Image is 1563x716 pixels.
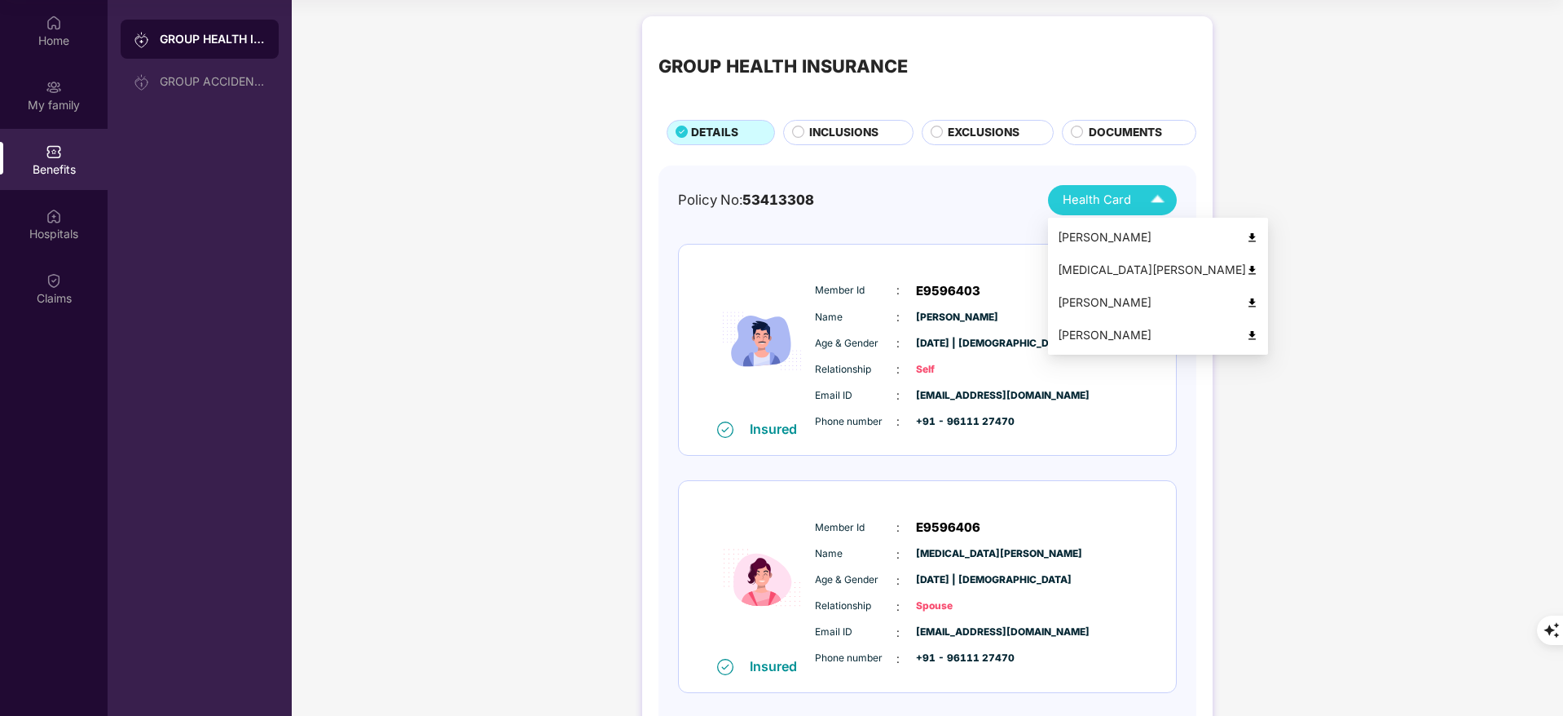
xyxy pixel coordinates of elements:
span: Member Id [815,520,896,536]
span: [DATE] | [DEMOGRAPHIC_DATA] [916,572,997,588]
span: Member Id [815,283,896,298]
img: icon [713,498,811,657]
div: [MEDICAL_DATA][PERSON_NAME] [1058,261,1258,279]
span: EXCLUSIONS [948,124,1019,142]
span: [EMAIL_ADDRESS][DOMAIN_NAME] [916,625,997,640]
div: [PERSON_NAME] [1058,326,1258,344]
span: [EMAIL_ADDRESS][DOMAIN_NAME] [916,388,997,404]
span: Health Card [1063,191,1131,210]
span: Name [815,546,896,562]
span: : [896,413,900,431]
span: E9596406 [916,518,980,537]
span: Age & Gender [815,572,896,588]
span: INCLUSIONS [809,124,878,142]
span: : [896,360,900,378]
span: : [896,281,900,299]
img: svg+xml;base64,PHN2ZyBpZD0iQ2xhaW0iIHhtbG5zPSJodHRwOi8vd3d3LnczLm9yZy8yMDAwL3N2ZyIgd2lkdGg9IjIwIi... [46,272,62,289]
span: [DATE] | [DEMOGRAPHIC_DATA] [916,336,997,351]
div: [PERSON_NAME] [1058,228,1258,246]
img: svg+xml;base64,PHN2ZyB3aWR0aD0iMjAiIGhlaWdodD0iMjAiIHZpZXdCb3g9IjAgMCAyMCAyMCIgZmlsbD0ibm9uZSIgeG... [134,74,150,91]
span: 53413308 [742,192,814,208]
div: GROUP ACCIDENTAL INSURANCE [160,75,266,88]
span: Relationship [815,599,896,614]
span: : [896,624,900,642]
img: svg+xml;base64,PHN2ZyB3aWR0aD0iMjAiIGhlaWdodD0iMjAiIHZpZXdCb3g9IjAgMCAyMCAyMCIgZmlsbD0ibm9uZSIgeG... [134,32,150,48]
img: svg+xml;base64,PHN2ZyB3aWR0aD0iMjAiIGhlaWdodD0iMjAiIHZpZXdCb3g9IjAgMCAyMCAyMCIgZmlsbD0ibm9uZSIgeG... [46,79,62,95]
span: : [896,546,900,564]
span: Phone number [815,414,896,430]
button: Health Card [1048,185,1177,215]
span: Email ID [815,388,896,404]
span: E9596403 [916,281,980,301]
div: Policy No: [678,189,814,210]
span: Age & Gender [815,336,896,351]
span: Spouse [916,599,997,614]
span: Relationship [815,362,896,378]
img: svg+xml;base64,PHN2ZyBpZD0iSG9tZSIgeG1sbnM9Imh0dHA6Ly93d3cudzMub3JnLzIwMDAvc3ZnIiB3aWR0aD0iMjAiIG... [46,15,62,31]
span: Name [815,310,896,325]
img: svg+xml;base64,PHN2ZyB4bWxucz0iaHR0cDovL3d3dy53My5vcmcvMjAwMC9zdmciIHdpZHRoPSIxNiIgaGVpZ2h0PSIxNi... [717,422,733,438]
div: [PERSON_NAME] [1058,294,1258,312]
span: [PERSON_NAME] [916,310,997,325]
div: GROUP HEALTH INSURANCE [658,52,908,80]
img: Icuh8uwCUCF+XjCZyLQsAKiDCM9HiE6CMYmKQaPGkZKaA32CAAACiQcFBJY0IsAAAAASUVORK5CYII= [1143,186,1172,214]
span: : [896,598,900,616]
img: svg+xml;base64,PHN2ZyBpZD0iQmVuZWZpdHMiIHhtbG5zPSJodHRwOi8vd3d3LnczLm9yZy8yMDAwL3N2ZyIgd2lkdGg9Ij... [46,144,62,160]
span: Email ID [815,625,896,640]
span: DOCUMENTS [1089,124,1162,142]
span: : [896,519,900,537]
span: : [896,308,900,326]
span: : [896,334,900,352]
span: +91 - 96111 27470 [916,651,997,666]
img: svg+xml;base64,PHN2ZyB4bWxucz0iaHR0cDovL3d3dy53My5vcmcvMjAwMC9zdmciIHdpZHRoPSI0OCIgaGVpZ2h0PSI0OC... [1246,232,1258,244]
span: DETAILS [691,124,738,142]
div: GROUP HEALTH INSURANCE [160,31,266,47]
img: svg+xml;base64,PHN2ZyB4bWxucz0iaHR0cDovL3d3dy53My5vcmcvMjAwMC9zdmciIHdpZHRoPSI0OCIgaGVpZ2h0PSI0OC... [1246,329,1258,342]
span: : [896,387,900,404]
span: : [896,572,900,590]
span: : [896,650,900,668]
span: Self [916,362,997,378]
div: Insured [750,658,807,674]
span: [MEDICAL_DATA][PERSON_NAME] [916,546,997,562]
img: svg+xml;base64,PHN2ZyBpZD0iSG9zcGl0YWxzIiB4bWxucz0iaHR0cDovL3d3dy53My5vcmcvMjAwMC9zdmciIHdpZHRoPS... [46,208,62,224]
span: Phone number [815,651,896,666]
img: icon [713,262,811,421]
img: svg+xml;base64,PHN2ZyB4bWxucz0iaHR0cDovL3d3dy53My5vcmcvMjAwMC9zdmciIHdpZHRoPSI0OCIgaGVpZ2h0PSI0OC... [1246,297,1258,309]
img: svg+xml;base64,PHN2ZyB4bWxucz0iaHR0cDovL3d3dy53My5vcmcvMjAwMC9zdmciIHdpZHRoPSI0OCIgaGVpZ2h0PSI0OC... [1246,264,1258,276]
div: Insured [750,421,807,437]
span: +91 - 96111 27470 [916,414,997,430]
img: svg+xml;base64,PHN2ZyB4bWxucz0iaHR0cDovL3d3dy53My5vcmcvMjAwMC9zdmciIHdpZHRoPSIxNiIgaGVpZ2h0PSIxNi... [717,659,733,675]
